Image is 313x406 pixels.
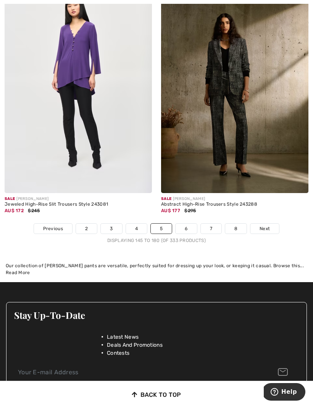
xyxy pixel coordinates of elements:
a: 7 [201,224,221,234]
span: AU$ 177 [161,208,180,213]
span: Read More [6,270,30,275]
span: $295 [184,208,196,213]
a: Next [250,224,279,234]
h3: Stay Up-To-Date [14,310,299,320]
a: 5 [151,224,172,234]
span: $245 [28,208,40,213]
span: Sale [5,197,15,201]
div: [PERSON_NAME] [5,196,152,202]
a: 4 [126,224,147,234]
a: 2 [76,224,97,234]
span: Previous [43,225,63,232]
a: 8 [225,224,247,234]
span: Latest News [107,333,139,341]
div: [PERSON_NAME] [161,196,308,202]
div: Abstract High-Rise Trousers Style 243288 [161,202,308,207]
span: Deals And Promotions [107,341,163,349]
span: AU$ 172 [5,208,24,213]
span: Next [260,225,270,232]
span: Contests [107,349,129,357]
a: 3 [101,224,122,234]
div: Our collection of [PERSON_NAME] pants are versatile, perfectly suited for dressing up your look, ... [6,262,307,269]
input: Your E-mail Address [14,364,299,381]
div: Jeweled High-Rise Slit Trousers Style 243081 [5,202,152,207]
a: 6 [176,224,197,234]
a: Previous [34,224,72,234]
span: Sale [161,197,171,201]
iframe: Opens a widget where you can find more information [264,383,305,402]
